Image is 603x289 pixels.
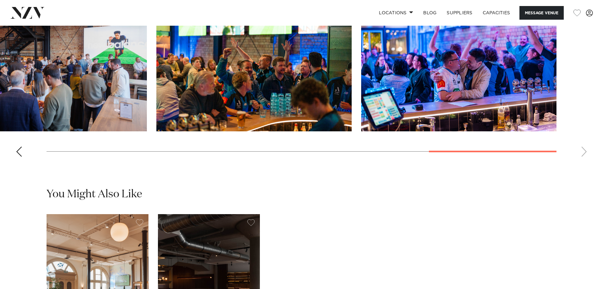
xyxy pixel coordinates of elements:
[442,6,477,20] a: SUPPLIERS
[478,6,515,20] a: Capacities
[47,187,142,201] h2: You Might Also Like
[519,6,564,20] button: Message Venue
[418,6,442,20] a: BLOG
[374,6,418,20] a: Locations
[10,7,45,18] img: nzv-logo.png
